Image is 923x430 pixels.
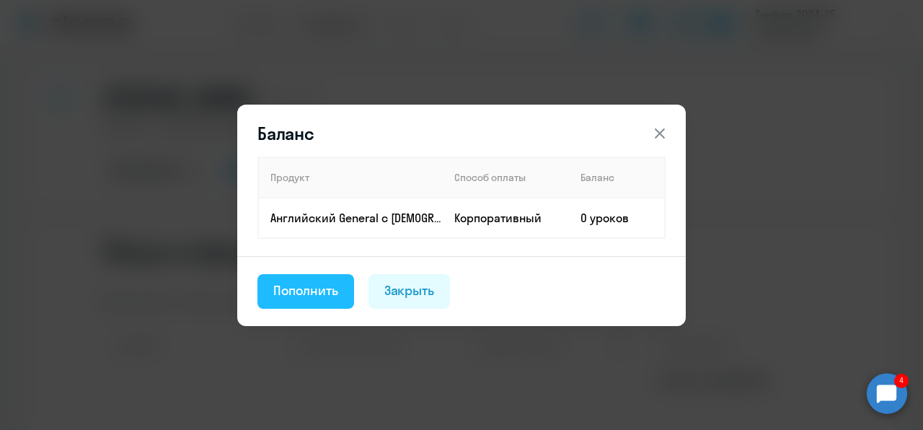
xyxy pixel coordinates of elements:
div: Закрыть [384,281,435,300]
td: Корпоративный [443,198,569,238]
div: Пополнить [273,281,338,300]
button: Закрыть [368,274,451,309]
th: Баланс [569,157,665,198]
button: Пополнить [257,274,354,309]
td: 0 уроков [569,198,665,238]
header: Баланс [237,122,686,145]
p: Английский General с [DEMOGRAPHIC_DATA] преподавателем [270,210,442,226]
th: Способ оплаты [443,157,569,198]
th: Продукт [258,157,443,198]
